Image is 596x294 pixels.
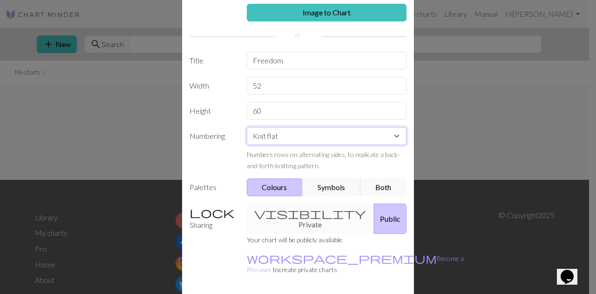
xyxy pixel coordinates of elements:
a: Image to Chart [247,4,407,21]
button: Public [374,204,406,234]
label: Numbering [184,127,241,171]
label: Height [184,102,241,120]
label: Title [184,52,241,69]
button: Both [360,178,407,196]
small: to create private charts [247,254,464,273]
small: Your chart will be publicly available [247,236,342,244]
iframe: chat widget [557,257,587,285]
span: workspace_premium [247,252,437,265]
button: Colours [247,178,303,196]
label: Sharing [184,204,241,234]
button: Symbols [302,178,361,196]
small: Numbers rows on alternating sides, to replicate a back-and-forth knitting pattern. [247,150,400,170]
label: Palettes [184,178,241,196]
a: Become a Pro user [247,254,464,273]
label: Width [184,77,241,95]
